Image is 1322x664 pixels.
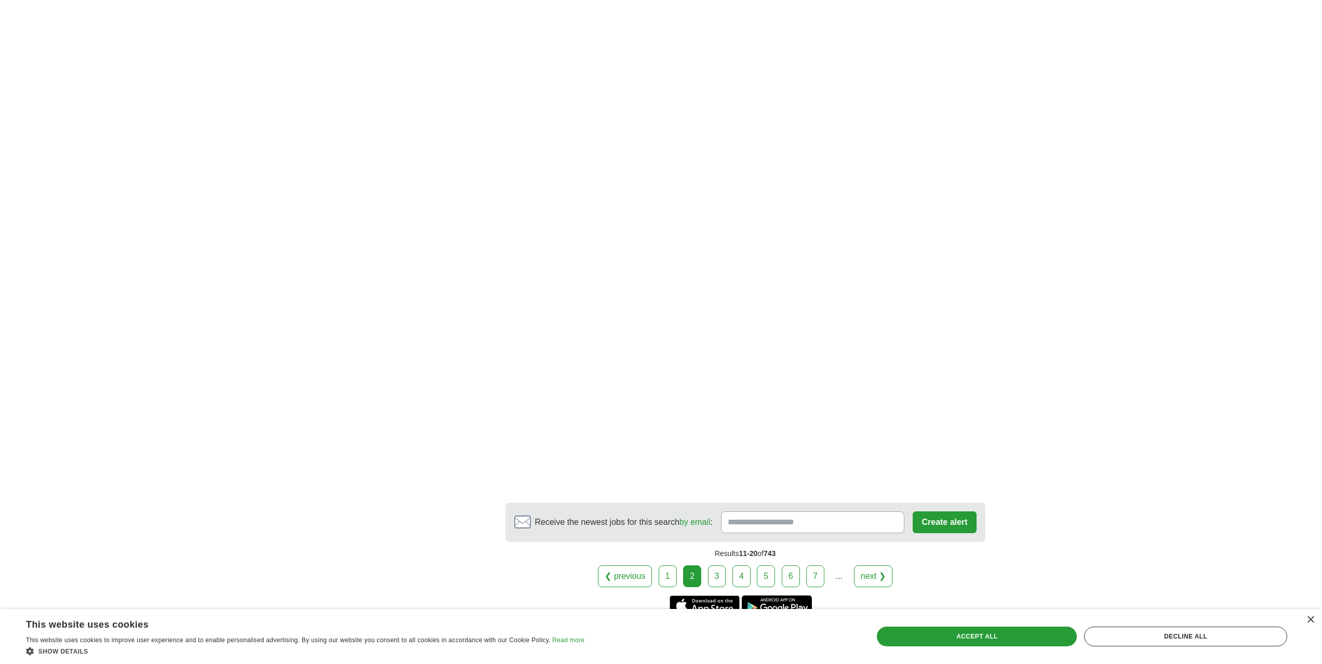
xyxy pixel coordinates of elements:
[739,549,757,558] span: 11-20
[764,549,776,558] span: 743
[552,636,584,644] a: Read more, opens a new window
[1306,616,1314,624] div: Close
[877,627,1077,646] div: Accept all
[732,565,751,587] a: 4
[913,511,976,533] button: Create alert
[535,516,713,529] span: Receive the newest jobs for this search :
[26,615,558,631] div: This website uses cookies
[782,565,800,587] a: 6
[742,595,812,616] a: Get the Android app
[38,648,88,655] span: Show details
[683,565,701,587] div: 2
[659,565,677,587] a: 1
[670,595,740,616] a: Get the iPhone app
[1084,627,1287,646] div: Decline all
[598,565,652,587] a: ❮ previous
[26,646,584,656] div: Show details
[757,565,775,587] a: 5
[708,565,726,587] a: 3
[26,636,551,644] span: This website uses cookies to improve user experience and to enable personalised advertising. By u...
[854,565,892,587] a: next ❯
[806,565,824,587] a: 7
[505,542,985,565] div: Results of
[829,566,849,587] div: ...
[679,518,711,526] a: by email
